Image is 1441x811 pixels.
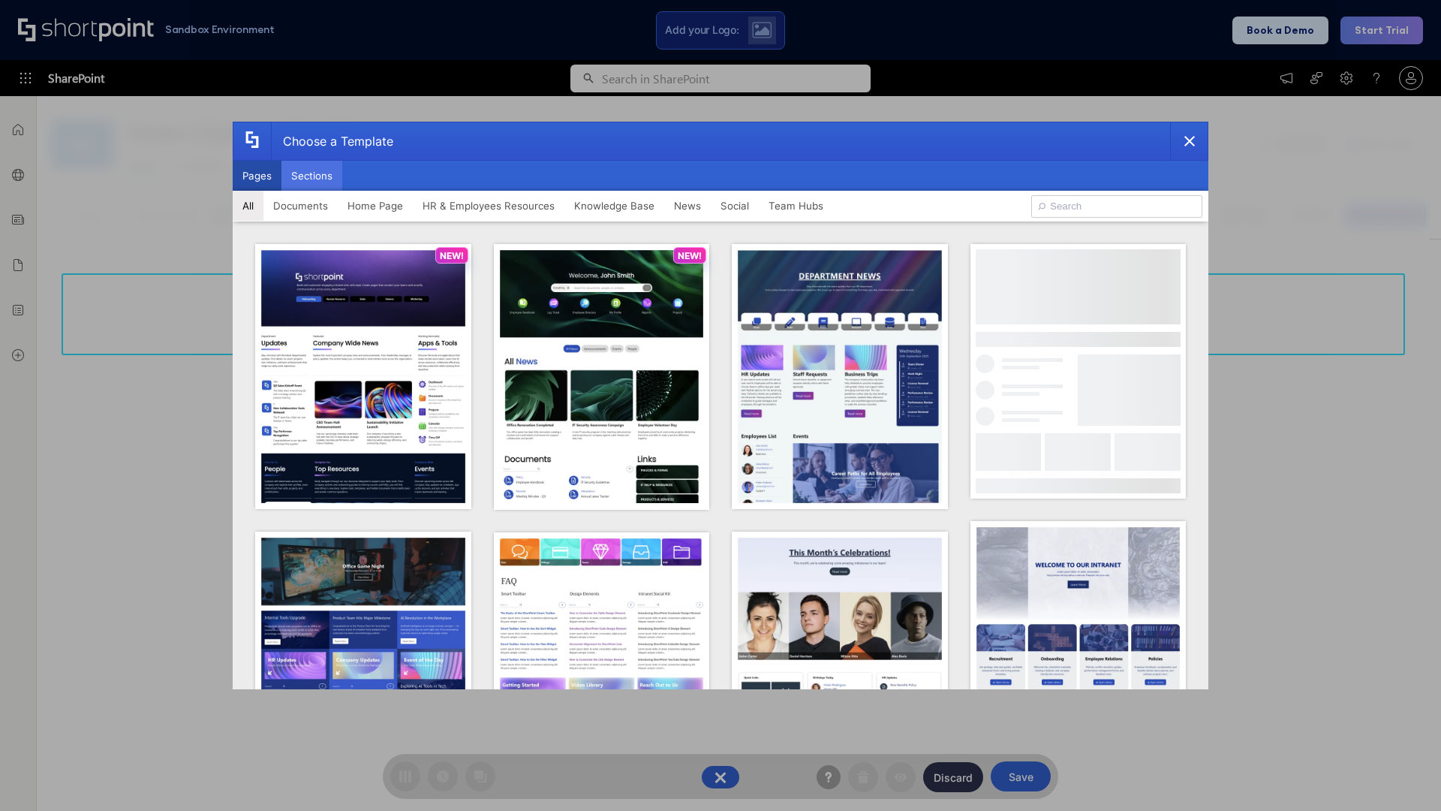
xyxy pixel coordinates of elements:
[1366,739,1441,811] iframe: Chat Widget
[1031,195,1202,218] input: Search
[564,191,664,221] button: Knowledge Base
[664,191,711,221] button: News
[263,191,338,221] button: Documents
[711,191,759,221] button: Social
[271,122,393,160] div: Choose a Template
[233,191,263,221] button: All
[338,191,413,221] button: Home Page
[440,250,464,261] p: NEW!
[413,191,564,221] button: HR & Employees Resources
[233,161,281,191] button: Pages
[233,122,1208,689] div: template selector
[759,191,833,221] button: Team Hubs
[678,250,702,261] p: NEW!
[281,161,342,191] button: Sections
